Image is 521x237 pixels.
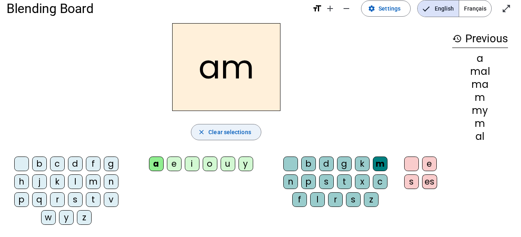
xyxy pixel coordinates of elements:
[68,192,83,207] div: s
[373,157,387,171] div: m
[198,128,205,136] mat-icon: close
[167,157,182,171] div: e
[239,157,253,171] div: y
[86,192,101,207] div: t
[452,119,508,128] div: m
[50,174,65,189] div: k
[338,0,355,17] button: Decrease font size
[501,4,511,13] mat-icon: open_in_full
[77,210,92,225] div: z
[364,192,379,207] div: z
[32,174,47,189] div: j
[185,157,199,171] div: i
[283,174,298,189] div: n
[149,157,164,171] div: a
[203,157,217,171] div: o
[86,174,101,189] div: m
[368,5,375,12] mat-icon: settings
[104,157,118,171] div: g
[14,192,29,207] div: p
[208,127,251,137] span: Clear selections
[325,4,335,13] mat-icon: add
[346,192,361,207] div: s
[337,174,352,189] div: t
[310,192,325,207] div: l
[373,174,387,189] div: c
[172,23,280,111] h2: am
[355,174,370,189] div: x
[32,192,47,207] div: q
[328,192,343,207] div: r
[319,174,334,189] div: s
[422,174,437,189] div: es
[361,0,411,17] button: Settings
[221,157,235,171] div: u
[459,0,491,17] span: Français
[41,210,56,225] div: w
[68,174,83,189] div: l
[498,0,514,17] button: Enter full screen
[404,174,419,189] div: s
[452,132,508,141] div: al
[341,4,351,13] mat-icon: remove
[301,157,316,171] div: b
[292,192,307,207] div: f
[422,157,437,171] div: e
[452,67,508,76] div: mal
[337,157,352,171] div: g
[104,192,118,207] div: v
[322,0,338,17] button: Increase font size
[452,93,508,102] div: m
[191,124,261,140] button: Clear selections
[68,157,83,171] div: d
[379,4,401,13] span: Settings
[32,157,47,171] div: b
[312,4,322,13] mat-icon: format_size
[50,157,65,171] div: c
[452,54,508,63] div: a
[418,0,459,17] span: English
[301,174,316,189] div: p
[452,106,508,115] div: my
[86,157,101,171] div: f
[355,157,370,171] div: k
[104,174,118,189] div: n
[59,210,74,225] div: y
[452,30,508,48] h3: Previous
[14,174,29,189] div: h
[452,34,462,43] mat-icon: history
[50,192,65,207] div: r
[452,80,508,89] div: ma
[319,157,334,171] div: d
